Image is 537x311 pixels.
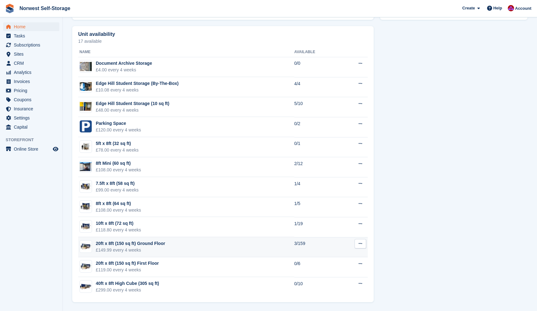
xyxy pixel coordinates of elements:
div: 5ft x 8ft (32 sq ft) [96,140,138,147]
a: menu [3,114,59,122]
img: 25.jpg [80,142,92,151]
span: Analytics [14,68,52,77]
div: Edge Hill Student Storage (By-The-Box) [96,80,179,87]
a: Preview store [52,145,59,153]
div: £108.00 every 4 weeks [96,167,141,173]
span: Tasks [14,31,52,40]
span: Pricing [14,86,52,95]
td: 1/4 [294,177,339,197]
img: Daniel Grensinger [508,5,514,11]
div: £118.80 every 4 weeks [96,227,141,233]
span: Subscriptions [14,41,52,49]
img: 10-ft-container.jpg [80,222,92,231]
div: 20ft x 8ft (150 sq ft) First Floor [96,260,159,267]
div: 10ft x 8ft (72 sq ft) [96,220,141,227]
a: Norwest Self-Storage [17,3,73,14]
div: £78.00 every 4 weeks [96,147,138,153]
a: menu [3,145,59,153]
img: IMG_0166.jpeg [80,162,92,171]
td: 0/0 [294,57,339,77]
span: Coupons [14,95,52,104]
span: Capital [14,123,52,131]
div: £119.00 every 4 weeks [96,267,159,273]
div: £120.00 every 4 weeks [96,127,141,133]
div: Parking Space [96,120,141,127]
div: 8ft x 8ft (64 sq ft) [96,200,141,207]
a: menu [3,77,59,86]
td: 0/2 [294,117,339,137]
img: 20-ft-container.jpg [80,242,92,251]
h2: Unit availability [78,31,115,37]
a: menu [3,41,59,49]
div: £108.00 every 4 weeks [96,207,141,214]
th: Name [78,47,294,57]
img: IMG_3265.jpeg [80,62,92,71]
a: menu [3,68,59,77]
a: menu [3,59,59,68]
span: Online Store [14,145,52,153]
span: Home [14,22,52,31]
p: 17 available [78,39,368,43]
td: 0/1 [294,137,339,157]
span: Invoices [14,77,52,86]
span: Storefront [6,137,62,143]
img: IMG_3349.jpeg [80,82,92,91]
span: Account [515,5,531,12]
div: £99.00 every 4 weeks [96,187,138,193]
span: Help [493,5,502,11]
span: Create [462,5,475,11]
td: 1/19 [294,217,339,237]
div: £48.00 every 4 weeks [96,107,169,114]
td: 0/6 [294,257,339,277]
a: menu [3,123,59,131]
td: 5/10 [294,97,339,117]
div: 8ft Mini (60 sq ft) [96,160,141,167]
div: Edge Hill Student Storage (10 sq ft) [96,100,169,107]
td: 1/5 [294,197,339,217]
span: Insurance [14,104,52,113]
td: 4/4 [294,77,339,97]
td: 3/159 [294,237,339,257]
div: Document Archive Storage [96,60,152,67]
a: menu [3,31,59,40]
span: Settings [14,114,52,122]
div: £10.08 every 4 weeks [96,87,179,93]
div: 7.5ft x 8ft (58 sq ft) [96,180,138,187]
img: 70-sqft-container.jpg [80,202,92,211]
a: menu [3,50,59,58]
span: CRM [14,59,52,68]
img: 20-ft-container.jpg [80,262,92,271]
a: menu [3,104,59,113]
div: £299.00 every 4 weeks [96,287,159,293]
div: 20ft x 8ft (150 sq ft) Ground Floor [96,240,165,247]
th: Available [294,47,339,57]
img: stora-icon-8386f47178a22dfd0bd8f6a31ec36ba5ce8667c1dd55bd0f319d3a0aa187defe.svg [5,4,14,13]
img: IMG_1723.jpeg [80,102,92,111]
div: £149.99 every 4 weeks [96,247,165,253]
img: 40-ft-container.jpg [80,282,92,291]
a: menu [3,22,59,31]
a: menu [3,86,59,95]
a: menu [3,95,59,104]
div: £4.00 every 4 weeks [96,67,152,73]
td: 2/12 [294,157,339,177]
span: Sites [14,50,52,58]
img: tempImageUOMIyq.png [80,120,92,132]
td: 0/10 [294,277,339,297]
img: 60-sqft-container.jpg [80,182,92,191]
div: 40ft x 8ft High Cube (305 sq ft) [96,280,159,287]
